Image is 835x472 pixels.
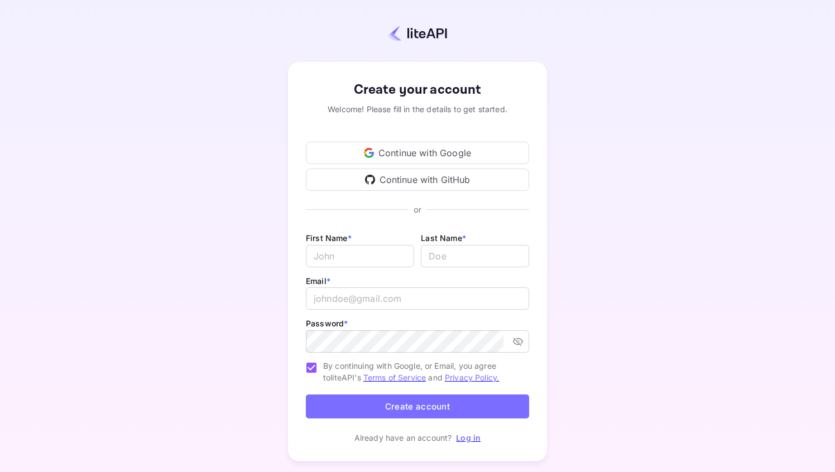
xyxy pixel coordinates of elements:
div: Create your account [306,80,529,100]
input: Doe [421,245,529,267]
label: Email [306,276,330,286]
a: Privacy Policy. [445,373,499,382]
input: johndoe@gmail.com [306,287,529,310]
a: Terms of Service [363,373,426,382]
p: Already have an account? [354,432,452,444]
label: First Name [306,233,352,243]
input: John [306,245,414,267]
button: Create account [306,394,529,418]
button: toggle password visibility [508,331,528,351]
label: Last Name [421,233,466,243]
span: By continuing with Google, or Email, you agree to liteAPI's and [323,360,520,383]
img: liteapi [388,25,447,41]
a: Log in [456,433,481,442]
label: Password [306,319,348,328]
div: Continue with Google [306,142,529,164]
div: Welcome! Please fill in the details to get started. [306,103,529,115]
div: Continue with GitHub [306,168,529,191]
